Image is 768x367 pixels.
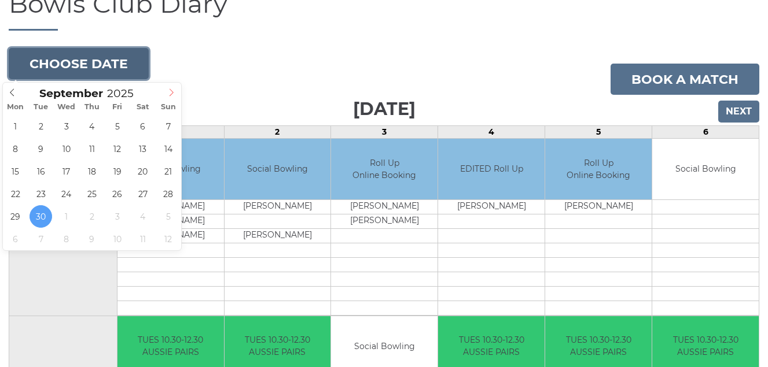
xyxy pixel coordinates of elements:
[131,228,154,250] span: October 11, 2025
[103,87,148,100] input: Scroll to increment
[611,64,759,95] a: Book a match
[157,138,179,160] span: September 14, 2025
[30,183,52,205] span: September 23, 2025
[106,138,128,160] span: September 12, 2025
[157,160,179,183] span: September 21, 2025
[30,160,52,183] span: September 16, 2025
[331,214,438,228] td: [PERSON_NAME]
[652,139,759,199] td: Social Bowling
[30,205,52,228] span: September 30, 2025
[106,160,128,183] span: September 19, 2025
[4,228,27,250] span: October 6, 2025
[438,199,545,214] td: [PERSON_NAME]
[130,103,156,111] span: Sat
[331,139,438,199] td: Roll Up Online Booking
[225,199,331,214] td: [PERSON_NAME]
[4,138,27,160] span: September 8, 2025
[80,205,103,228] span: October 2, 2025
[131,160,154,183] span: September 20, 2025
[54,103,79,111] span: Wed
[4,115,27,138] span: September 1, 2025
[55,138,78,160] span: September 10, 2025
[545,139,652,199] td: Roll Up Online Booking
[718,101,759,123] input: Next
[156,103,181,111] span: Sun
[3,103,28,111] span: Mon
[131,138,154,160] span: September 13, 2025
[652,126,759,139] td: 6
[131,115,154,138] span: September 6, 2025
[545,126,652,139] td: 5
[225,139,331,199] td: Social Bowling
[80,228,103,250] span: October 9, 2025
[106,183,128,205] span: September 26, 2025
[80,138,103,160] span: September 11, 2025
[80,115,103,138] span: September 4, 2025
[331,126,438,139] td: 3
[55,183,78,205] span: September 24, 2025
[30,138,52,160] span: September 9, 2025
[157,228,179,250] span: October 12, 2025
[30,228,52,250] span: October 7, 2025
[39,88,103,99] span: Scroll to increment
[331,199,438,214] td: [PERSON_NAME]
[55,228,78,250] span: October 8, 2025
[545,199,652,214] td: [PERSON_NAME]
[157,115,179,138] span: September 7, 2025
[106,115,128,138] span: September 5, 2025
[30,115,52,138] span: September 2, 2025
[131,205,154,228] span: October 4, 2025
[157,183,179,205] span: September 28, 2025
[4,183,27,205] span: September 22, 2025
[106,205,128,228] span: October 3, 2025
[80,183,103,205] span: September 25, 2025
[438,126,545,139] td: 4
[9,48,149,79] button: Choose date
[28,103,54,111] span: Tue
[55,115,78,138] span: September 3, 2025
[105,103,130,111] span: Fri
[55,205,78,228] span: October 1, 2025
[55,160,78,183] span: September 17, 2025
[80,160,103,183] span: September 18, 2025
[224,126,331,139] td: 2
[131,183,154,205] span: September 27, 2025
[438,139,545,199] td: EDITED Roll Up
[106,228,128,250] span: October 10, 2025
[4,205,27,228] span: September 29, 2025
[79,103,105,111] span: Thu
[157,205,179,228] span: October 5, 2025
[4,160,27,183] span: September 15, 2025
[225,228,331,243] td: [PERSON_NAME]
